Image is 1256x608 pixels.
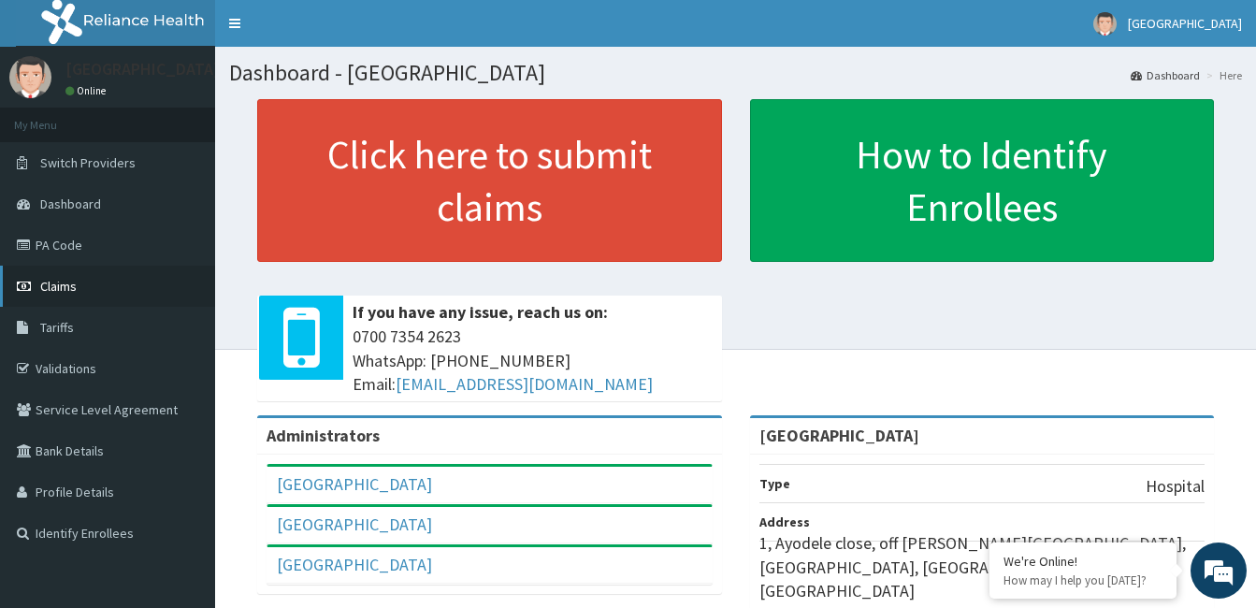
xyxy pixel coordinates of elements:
p: How may I help you today? [1003,572,1162,588]
img: d_794563401_company_1708531726252_794563401 [35,94,76,140]
span: Claims [40,278,77,295]
div: We're Online! [1003,553,1162,570]
img: User Image [9,56,51,98]
img: User Image [1093,12,1117,36]
a: [EMAIL_ADDRESS][DOMAIN_NAME] [396,373,653,395]
strong: [GEOGRAPHIC_DATA] [759,425,919,446]
a: Online [65,84,110,97]
a: How to Identify Enrollees [750,99,1215,262]
span: Switch Providers [40,154,136,171]
span: We're online! [108,184,258,373]
span: Tariffs [40,319,74,336]
li: Here [1202,67,1242,83]
a: [GEOGRAPHIC_DATA] [277,514,432,535]
div: Minimize live chat window [307,9,352,54]
b: Type [759,475,790,492]
textarea: Type your message and hit 'Enter' [9,408,356,473]
p: 1, Ayodele close, off [PERSON_NAME][GEOGRAPHIC_DATA], [GEOGRAPHIC_DATA], [GEOGRAPHIC_DATA], [GEOG... [759,531,1205,603]
a: [GEOGRAPHIC_DATA] [277,473,432,495]
b: If you have any issue, reach us on: [353,301,608,323]
span: Dashboard [40,195,101,212]
p: Hospital [1146,474,1205,499]
span: [GEOGRAPHIC_DATA] [1128,15,1242,32]
div: Chat with us now [97,105,314,129]
h1: Dashboard - [GEOGRAPHIC_DATA] [229,61,1242,85]
b: Administrators [267,425,380,446]
p: [GEOGRAPHIC_DATA] [65,61,220,78]
a: Dashboard [1131,67,1200,83]
b: Address [759,514,810,530]
span: 0700 7354 2623 WhatsApp: [PHONE_NUMBER] Email: [353,325,713,397]
a: Click here to submit claims [257,99,722,262]
a: [GEOGRAPHIC_DATA] [277,554,432,575]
